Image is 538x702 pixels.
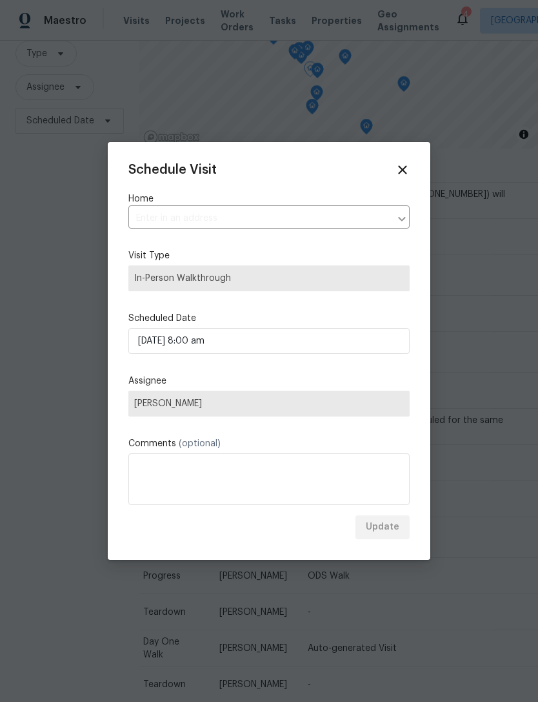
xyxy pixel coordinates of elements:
[179,439,221,448] span: (optional)
[134,272,404,285] span: In-Person Walkthrough
[128,192,410,205] label: Home
[128,312,410,325] label: Scheduled Date
[128,249,410,262] label: Visit Type
[128,437,410,450] label: Comments
[128,209,390,229] input: Enter in an address
[128,328,410,354] input: M/D/YYYY
[395,163,410,177] span: Close
[134,398,404,409] span: [PERSON_NAME]
[128,375,410,387] label: Assignee
[128,163,217,176] span: Schedule Visit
